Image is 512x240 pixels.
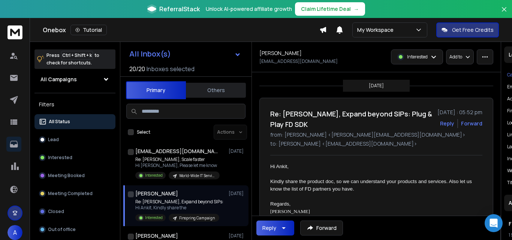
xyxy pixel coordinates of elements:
[270,163,476,170] div: Hi Ankit,
[123,46,247,61] button: All Inbox(s)
[34,204,115,219] button: Closed
[270,131,482,139] p: from: [PERSON_NAME] <[PERSON_NAME][EMAIL_ADDRESS][DOMAIN_NAME]>
[461,120,482,127] div: Forward
[357,26,397,34] p: My Workspace
[43,25,319,35] div: Onebox
[259,49,302,57] h1: [PERSON_NAME]
[256,221,294,236] button: Reply
[270,140,482,148] p: to: [PERSON_NAME] <[EMAIL_ADDRESS][DOMAIN_NAME]>
[135,157,220,162] p: Re: [PERSON_NAME], Scale faster
[135,162,220,168] p: Hi [PERSON_NAME], Please let me know
[369,83,384,89] p: [DATE]
[295,2,365,16] button: Claim Lifetime Deal→
[179,173,215,179] p: World-Wide IT Services
[7,225,22,240] button: A
[449,54,462,60] p: Add to
[179,215,215,221] p: Finspring Campaign
[129,64,145,73] span: 20 / 20
[34,72,115,87] button: All Campaigns
[40,76,77,83] h1: All Campaigns
[46,52,99,67] p: Press to check for shortcuts.
[259,58,338,64] p: [EMAIL_ADDRESS][DOMAIN_NAME]
[270,209,310,214] span: [PERSON_NAME]
[34,150,115,165] button: Interested
[135,148,218,155] h1: [EMAIL_ADDRESS][DOMAIN_NAME] +1
[229,148,246,154] p: [DATE]
[300,221,343,236] button: Forward
[229,191,246,197] p: [DATE]
[61,51,93,60] span: Ctrl + Shift + k
[135,232,178,240] h1: [PERSON_NAME]
[34,99,115,110] h3: Filters
[485,214,503,232] div: Open Intercom Messenger
[126,81,186,99] button: Primary
[137,129,150,135] label: Select
[49,119,70,125] p: All Status
[159,4,200,13] span: ReferralStack
[206,5,292,13] p: Unlock AI-powered affiliate growth
[48,209,64,215] p: Closed
[354,5,359,13] span: →
[129,50,171,58] h1: All Inbox(s)
[145,215,163,221] p: Interested
[135,199,223,205] p: Re: [PERSON_NAME], Expand beyond SIPs:
[34,186,115,201] button: Meeting Completed
[270,200,476,208] div: Regards,
[270,178,476,193] div: Kindly share the product doc, so we can understand your products and services. Also let us know t...
[135,205,223,211] p: Hi Ankit, Kindly share the
[440,120,454,127] button: Reply
[145,173,163,178] p: Interested
[34,114,115,129] button: All Status
[499,4,509,22] button: Close banner
[262,224,276,232] div: Reply
[48,227,76,233] p: Out of office
[135,190,178,197] h1: [PERSON_NAME]
[34,168,115,183] button: Meeting Booked
[437,109,482,116] p: [DATE] : 05:52 pm
[48,191,93,197] p: Meeting Completed
[270,109,433,130] h1: Re: [PERSON_NAME], Expand beyond SIPs: Plug & Play FD SDK
[147,64,195,73] h3: Inboxes selected
[436,22,499,37] button: Get Free Credits
[229,233,246,239] p: [DATE]
[48,137,59,143] p: Lead
[34,132,115,147] button: Lead
[48,155,72,161] p: Interested
[34,222,115,237] button: Out of office
[407,54,428,60] p: Interested
[70,25,107,35] button: Tutorial
[186,82,246,98] button: Others
[452,26,494,34] p: Get Free Credits
[48,173,85,179] p: Meeting Booked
